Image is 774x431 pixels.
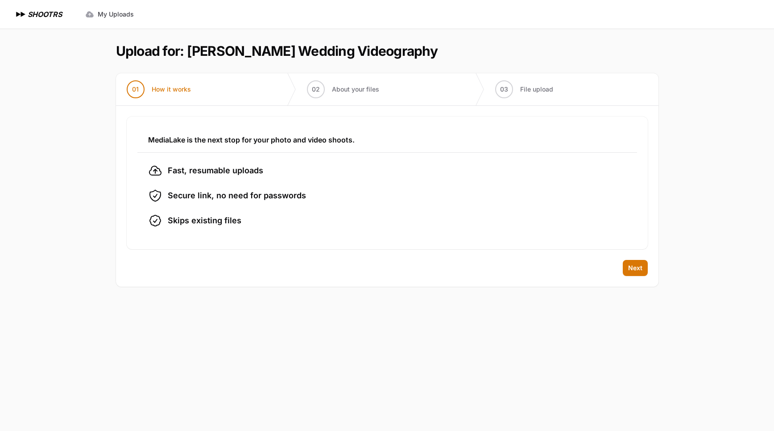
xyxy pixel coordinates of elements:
button: 02 About your files [296,73,390,105]
button: 03 File upload [484,73,564,105]
span: About your files [332,85,379,94]
h3: MediaLake is the next stop for your photo and video shoots. [148,134,626,145]
a: SHOOTRS SHOOTRS [14,9,62,20]
span: Next [628,264,642,272]
h1: Upload for: [PERSON_NAME] Wedding Videography [116,43,438,59]
img: SHOOTRS [14,9,28,20]
span: Fast, resumable uploads [168,164,263,177]
a: My Uploads [80,6,139,22]
span: My Uploads [98,10,134,19]
span: 01 [132,85,139,94]
button: Next [623,260,648,276]
span: 03 [500,85,508,94]
span: File upload [520,85,553,94]
h1: SHOOTRS [28,9,62,20]
span: 02 [312,85,320,94]
span: Secure link, no need for passwords [168,189,306,202]
button: 01 How it works [116,73,202,105]
span: How it works [152,85,191,94]
span: Skips existing files [168,214,241,227]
